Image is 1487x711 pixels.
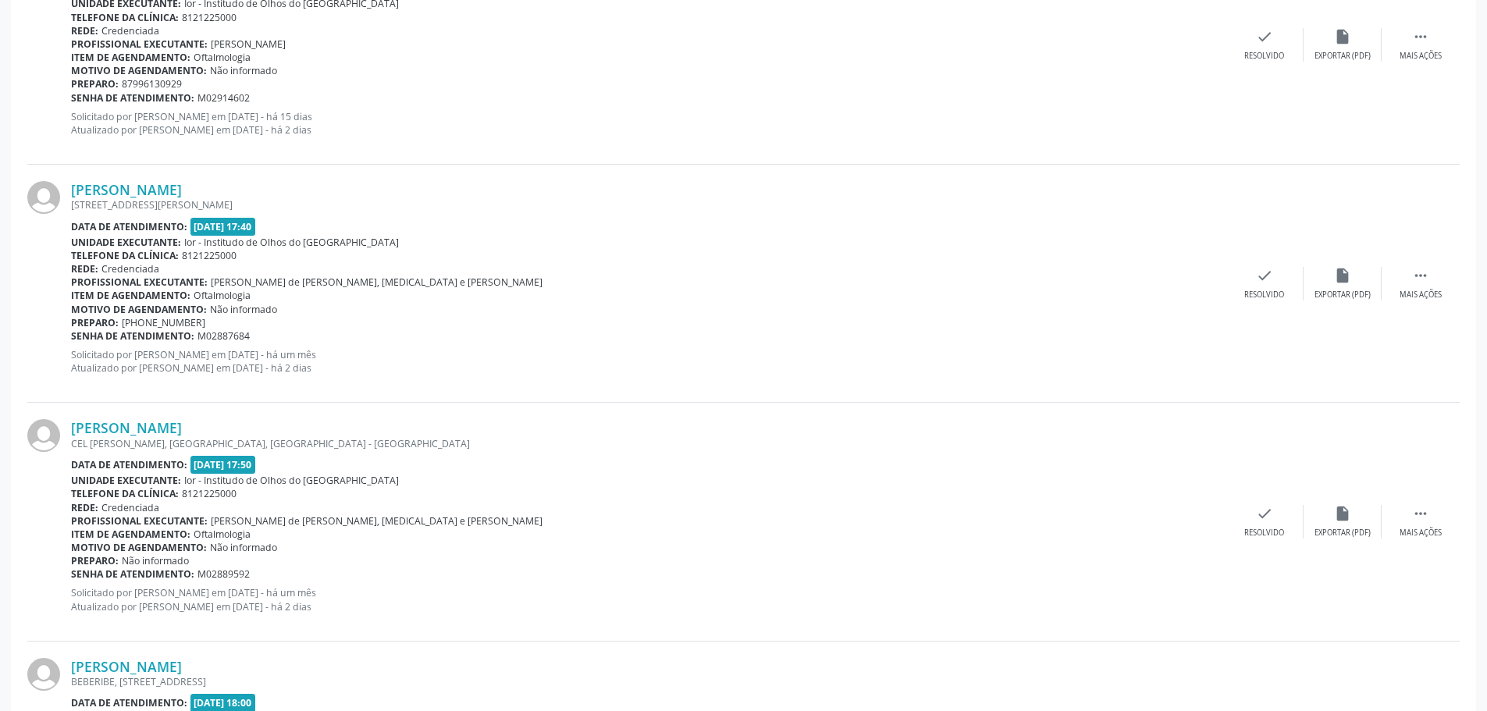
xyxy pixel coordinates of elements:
div: Exportar (PDF) [1314,51,1371,62]
b: Preparo: [71,554,119,567]
p: Solicitado por [PERSON_NAME] em [DATE] - há 15 dias Atualizado por [PERSON_NAME] em [DATE] - há 2... [71,110,1226,137]
div: Exportar (PDF) [1314,528,1371,539]
b: Data de atendimento: [71,696,187,709]
i: insert_drive_file [1334,267,1351,284]
span: [PERSON_NAME] de [PERSON_NAME], [MEDICAL_DATA] e [PERSON_NAME] [211,514,543,528]
span: 87996130929 [122,77,182,91]
b: Motivo de agendamento: [71,541,207,554]
i: insert_drive_file [1334,28,1351,45]
i: check [1256,28,1273,45]
span: Não informado [210,64,277,77]
span: 8121225000 [182,487,237,500]
b: Rede: [71,24,98,37]
b: Profissional executante: [71,276,208,289]
span: [DATE] 17:40 [190,218,256,236]
span: [PERSON_NAME] de [PERSON_NAME], [MEDICAL_DATA] e [PERSON_NAME] [211,276,543,289]
i: check [1256,267,1273,284]
b: Preparo: [71,77,119,91]
span: Não informado [122,554,189,567]
span: Não informado [210,541,277,554]
i:  [1412,267,1429,284]
p: Solicitado por [PERSON_NAME] em [DATE] - há um mês Atualizado por [PERSON_NAME] em [DATE] - há 2 ... [71,586,1226,613]
span: 8121225000 [182,11,237,24]
b: Telefone da clínica: [71,11,179,24]
span: Credenciada [101,24,159,37]
span: Oftalmologia [194,289,251,302]
a: [PERSON_NAME] [71,181,182,198]
img: img [27,658,60,691]
b: Rede: [71,501,98,514]
span: [DATE] 17:50 [190,456,256,474]
p: Solicitado por [PERSON_NAME] em [DATE] - há um mês Atualizado por [PERSON_NAME] em [DATE] - há 2 ... [71,348,1226,375]
b: Senha de atendimento: [71,567,194,581]
b: Senha de atendimento: [71,329,194,343]
span: Credenciada [101,262,159,276]
div: Mais ações [1400,528,1442,539]
b: Preparo: [71,316,119,329]
span: M02887684 [197,329,250,343]
i: insert_drive_file [1334,505,1351,522]
img: img [27,419,60,452]
i: check [1256,505,1273,522]
span: [PERSON_NAME] [211,37,286,51]
b: Telefone da clínica: [71,249,179,262]
a: [PERSON_NAME] [71,419,182,436]
span: Ior - Institudo de Olhos do [GEOGRAPHIC_DATA] [184,236,399,249]
div: Resolvido [1244,290,1284,300]
div: Exportar (PDF) [1314,290,1371,300]
b: Unidade executante: [71,236,181,249]
div: CEL [PERSON_NAME], [GEOGRAPHIC_DATA], [GEOGRAPHIC_DATA] - [GEOGRAPHIC_DATA] [71,437,1226,450]
span: M02889592 [197,567,250,581]
b: Item de agendamento: [71,51,190,64]
b: Profissional executante: [71,514,208,528]
b: Unidade executante: [71,474,181,487]
b: Telefone da clínica: [71,487,179,500]
div: Mais ações [1400,51,1442,62]
span: [PHONE_NUMBER] [122,316,205,329]
b: Item de agendamento: [71,289,190,302]
span: Oftalmologia [194,51,251,64]
span: Não informado [210,303,277,316]
span: 8121225000 [182,249,237,262]
span: Oftalmologia [194,528,251,541]
i:  [1412,28,1429,45]
b: Motivo de agendamento: [71,64,207,77]
span: Ior - Institudo de Olhos do [GEOGRAPHIC_DATA] [184,474,399,487]
div: Resolvido [1244,51,1284,62]
b: Profissional executante: [71,37,208,51]
div: [STREET_ADDRESS][PERSON_NAME] [71,198,1226,212]
div: BEBERIBE, [STREET_ADDRESS] [71,675,1226,688]
b: Senha de atendimento: [71,91,194,105]
a: [PERSON_NAME] [71,658,182,675]
b: Rede: [71,262,98,276]
img: img [27,181,60,214]
b: Data de atendimento: [71,220,187,233]
b: Item de agendamento: [71,528,190,541]
span: Credenciada [101,501,159,514]
div: Mais ações [1400,290,1442,300]
i:  [1412,505,1429,522]
b: Motivo de agendamento: [71,303,207,316]
b: Data de atendimento: [71,458,187,471]
div: Resolvido [1244,528,1284,539]
span: M02914602 [197,91,250,105]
